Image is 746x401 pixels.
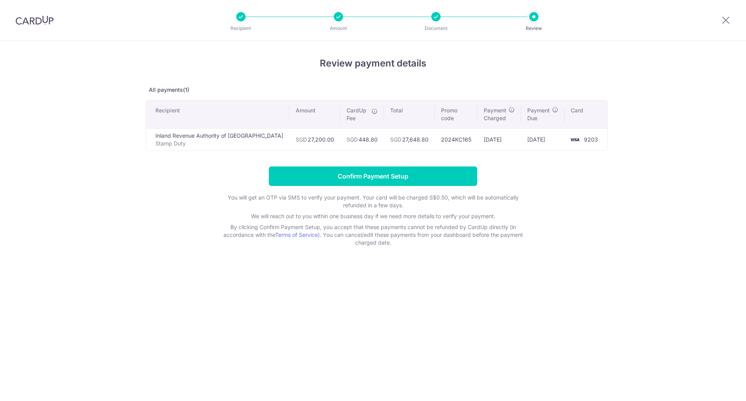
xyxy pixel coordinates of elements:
th: Recipient [146,100,289,128]
span: SGD [296,136,307,143]
span: Payment Due [527,107,550,122]
span: SGD [347,136,358,143]
span: 9203 [584,136,598,143]
td: 27,200.00 [289,128,340,151]
td: 2024KC165 [435,128,478,151]
td: 27,648.80 [384,128,435,151]
p: Review [505,25,563,32]
td: [DATE] [478,128,521,151]
img: <span class="translation_missing" title="translation missing: en.account_steps.new_confirm_form.b... [567,135,582,144]
td: 448.80 [340,128,384,151]
p: Amount [310,25,367,32]
th: Promo code [435,100,478,128]
td: Inland Revenue Authority of [GEOGRAPHIC_DATA] [146,128,289,151]
th: Card [565,100,607,128]
p: All payments(1) [146,86,600,94]
th: Amount [289,100,340,128]
p: By clicking Confirm Payment Setup, you accept that these payments cannot be refunded by CardUp di... [218,223,528,247]
p: You will get an OTP via SMS to verify your payment. Your card will be charged S$0.50, which will ... [218,194,528,209]
span: SGD [390,136,401,143]
th: Total [384,100,435,128]
p: Document [407,25,465,32]
img: CardUp [16,16,54,25]
td: [DATE] [521,128,565,151]
h4: Review payment details [146,56,600,70]
p: Stamp Duty [155,140,283,147]
p: We will reach out to you within one business day if we need more details to verify your payment. [218,212,528,220]
input: Confirm Payment Setup [269,166,477,186]
span: Payment Charged [484,107,506,122]
a: Terms of Service [275,231,318,238]
iframe: Opens a widget where you can find more information [696,378,738,397]
p: Recipient [212,25,270,32]
span: CardUp Fee [347,107,368,122]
